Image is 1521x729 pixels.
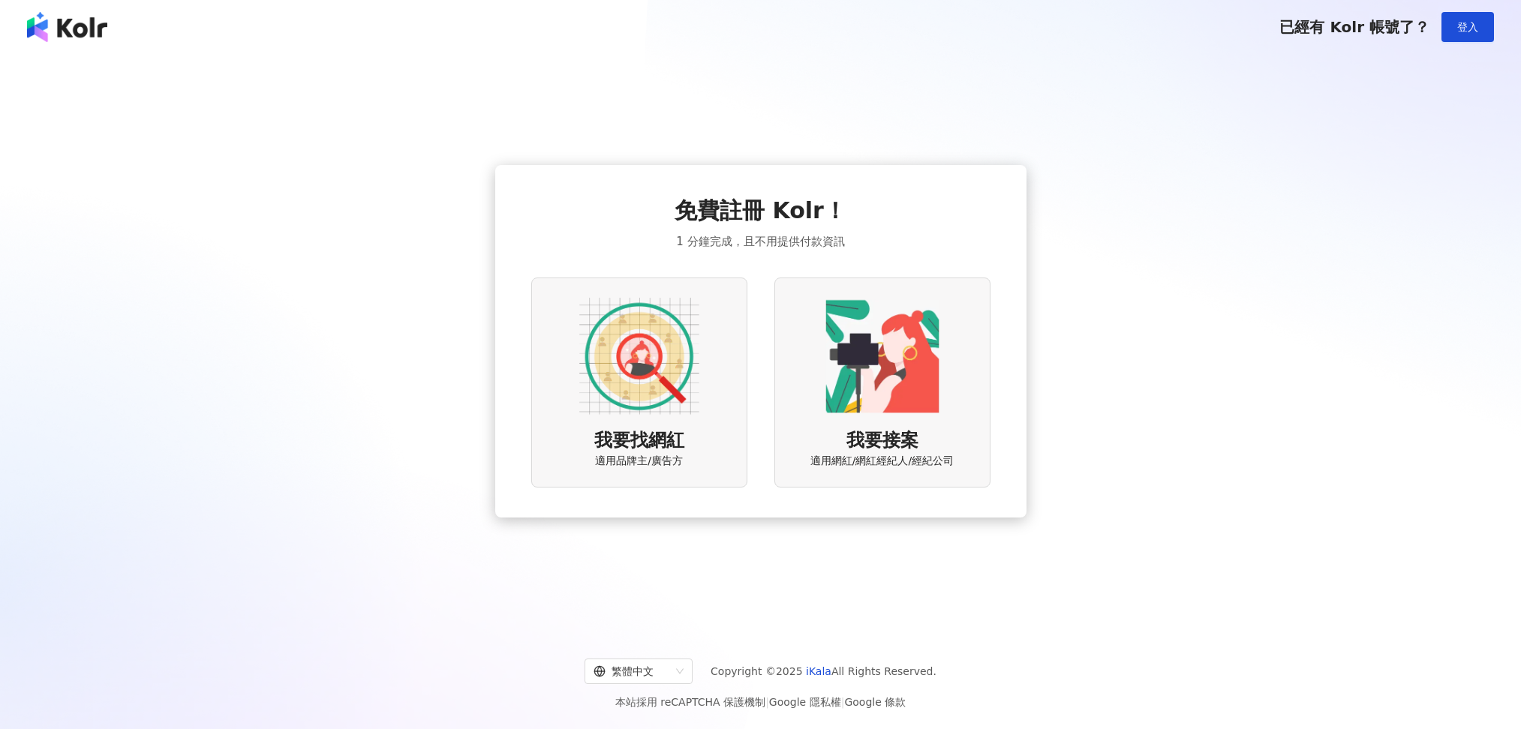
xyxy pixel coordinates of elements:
[841,696,845,708] span: |
[615,693,906,711] span: 本站採用 reCAPTCHA 保護機制
[594,659,670,683] div: 繁體中文
[579,296,699,416] img: AD identity option
[676,232,844,250] span: 1 分鐘完成，且不用提供付款資訊
[822,296,942,416] img: KOL identity option
[27,12,107,42] img: logo
[1279,18,1429,36] span: 已經有 Kolr 帳號了？
[810,454,954,469] span: 適用網紅/網紅經紀人/經紀公司
[1441,12,1494,42] button: 登入
[844,696,906,708] a: Google 條款
[765,696,769,708] span: |
[806,665,831,677] a: iKala
[675,195,846,226] span: 免費註冊 Kolr！
[846,428,918,454] span: 我要接案
[595,454,683,469] span: 適用品牌主/廣告方
[711,662,936,680] span: Copyright © 2025 All Rights Reserved.
[594,428,684,454] span: 我要找網紅
[1457,21,1478,33] span: 登入
[769,696,841,708] a: Google 隱私權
